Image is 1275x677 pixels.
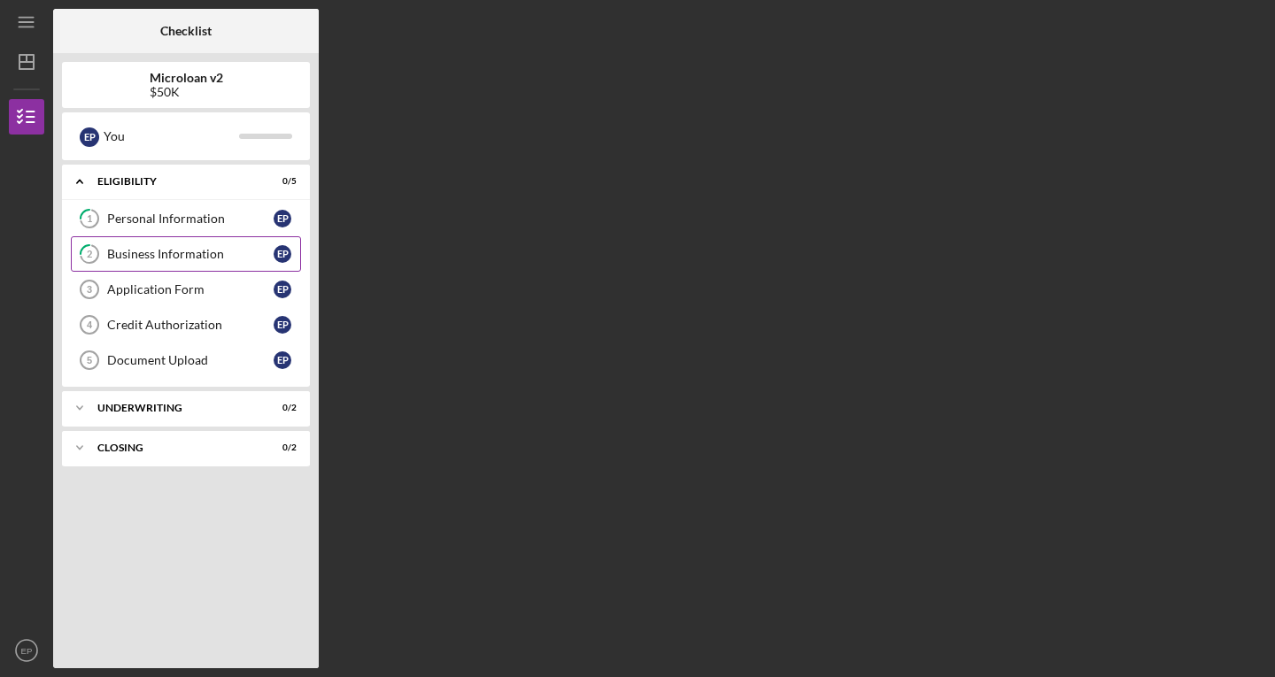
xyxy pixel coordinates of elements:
[97,442,252,453] div: Closing
[97,176,252,187] div: Eligibility
[274,245,291,263] div: E P
[87,213,92,225] tspan: 1
[160,24,212,38] b: Checklist
[265,442,297,453] div: 0 / 2
[107,282,274,296] div: Application Form
[274,316,291,334] div: E P
[71,307,301,342] a: 4Credit AuthorizationEP
[107,318,274,332] div: Credit Authorization
[107,247,274,261] div: Business Information
[71,201,301,236] a: 1Personal InformationEP
[150,85,223,99] div: $50K
[71,342,301,378] a: 5Document UploadEP
[107,212,274,226] div: Personal Information
[150,71,223,85] b: Microloan v2
[9,633,44,668] button: EP
[71,236,301,272] a: 2Business InformationEP
[274,351,291,369] div: E P
[265,403,297,413] div: 0 / 2
[87,319,93,330] tspan: 4
[274,281,291,298] div: E P
[87,355,92,365] tspan: 5
[107,353,274,367] div: Document Upload
[87,249,92,260] tspan: 2
[80,127,99,147] div: E P
[21,646,33,656] text: EP
[71,272,301,307] a: 3Application FormEP
[87,284,92,295] tspan: 3
[274,210,291,227] div: E P
[104,121,239,151] div: You
[97,403,252,413] div: Underwriting
[265,176,297,187] div: 0 / 5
